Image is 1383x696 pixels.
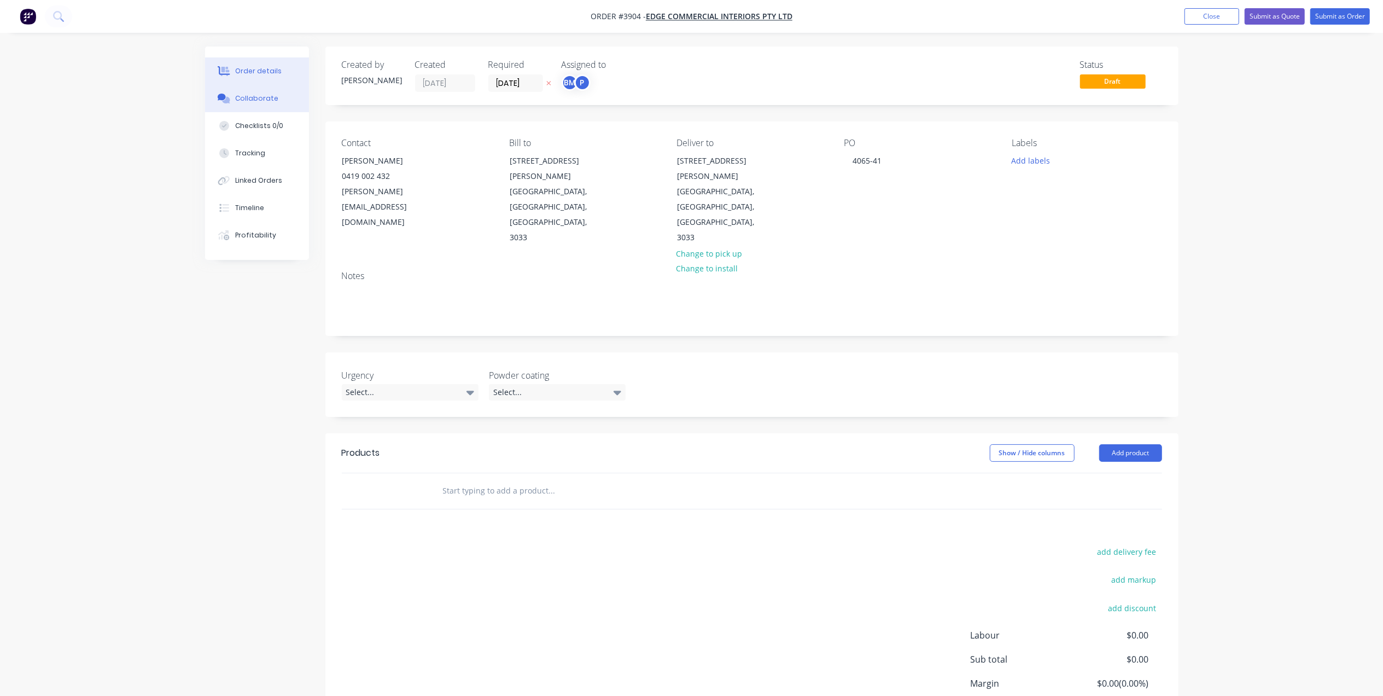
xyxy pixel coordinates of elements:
button: add markup [1106,572,1162,587]
div: Select... [489,384,626,401]
div: P [574,74,591,91]
div: Deliver to [676,138,826,148]
div: Assigned to [562,60,671,70]
div: [GEOGRAPHIC_DATA], [GEOGRAPHIC_DATA], [GEOGRAPHIC_DATA], 3033 [677,184,768,245]
button: Change to install [670,261,744,276]
button: add delivery fee [1092,544,1162,559]
div: Tracking [235,148,265,158]
div: BM [562,74,578,91]
div: Created [415,60,475,70]
div: Bill to [509,138,659,148]
div: [PERSON_NAME] [342,74,402,86]
input: Start typing to add a product... [442,480,661,502]
button: Order details [205,57,309,85]
button: Add labels [1006,153,1056,167]
span: $0.00 [1067,629,1148,642]
div: [STREET_ADDRESS][PERSON_NAME] [510,153,600,184]
div: [PERSON_NAME]0419 002 432[PERSON_NAME][EMAIL_ADDRESS][DOMAIN_NAME] [333,153,442,230]
div: Required [488,60,548,70]
div: Labels [1012,138,1162,148]
div: Order details [235,66,282,76]
div: Profitability [235,230,276,240]
div: Products [342,446,380,460]
div: Created by [342,60,402,70]
a: Edge Commercial Interiors Pty Ltd [646,11,792,22]
span: Draft [1080,74,1146,88]
div: Select... [342,384,478,401]
div: [STREET_ADDRESS][PERSON_NAME][GEOGRAPHIC_DATA], [GEOGRAPHIC_DATA], [GEOGRAPHIC_DATA], 3033 [668,153,777,246]
button: Submit as Quote [1245,8,1305,25]
span: Labour [971,629,1068,642]
button: Timeline [205,194,309,222]
button: BMP [562,74,591,91]
button: Collaborate [205,85,309,112]
div: [PERSON_NAME][EMAIL_ADDRESS][DOMAIN_NAME] [342,184,433,230]
div: [GEOGRAPHIC_DATA], [GEOGRAPHIC_DATA], [GEOGRAPHIC_DATA], 3033 [510,184,600,245]
div: Notes [342,271,1162,281]
button: Close [1184,8,1239,25]
div: 4065-41 [844,153,891,169]
button: Show / Hide columns [990,444,1075,462]
label: Powder coating [489,369,626,382]
button: Tracking [205,140,309,167]
button: Checklists 0/0 [205,112,309,140]
span: Order #3904 - [591,11,646,22]
div: 0419 002 432 [342,169,433,184]
button: Change to pick up [670,246,748,260]
div: Contact [342,138,492,148]
img: Factory [20,8,36,25]
div: [PERSON_NAME] [342,153,433,169]
button: Add product [1099,444,1162,462]
button: Profitability [205,222,309,249]
div: PO [844,138,994,148]
div: [STREET_ADDRESS][PERSON_NAME][GEOGRAPHIC_DATA], [GEOGRAPHIC_DATA], [GEOGRAPHIC_DATA], 3033 [500,153,610,246]
button: Submit as Order [1310,8,1370,25]
label: Urgency [342,369,478,382]
div: [STREET_ADDRESS][PERSON_NAME] [677,153,768,184]
div: Checklists 0/0 [235,121,283,131]
div: Collaborate [235,94,278,103]
span: Sub total [971,653,1068,666]
span: $0.00 ( 0.00 %) [1067,677,1148,690]
button: Linked Orders [205,167,309,194]
div: Status [1080,60,1162,70]
button: add discount [1102,600,1162,615]
span: Margin [971,677,1068,690]
span: $0.00 [1067,653,1148,666]
div: Linked Orders [235,176,282,185]
div: Timeline [235,203,264,213]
